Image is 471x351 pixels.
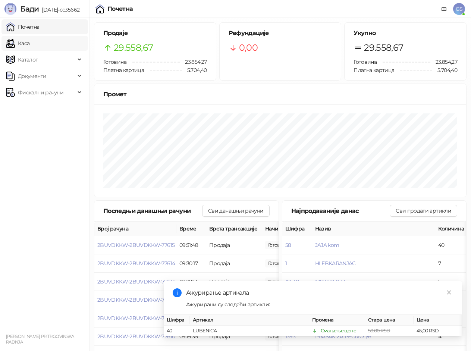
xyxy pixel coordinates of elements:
[291,206,390,216] div: Најпродаваније данас
[182,66,207,74] span: 5.704,40
[103,67,144,73] span: Платна картица
[97,242,175,248] button: 2BUVDKKW-2BUVDKKW-77615
[446,290,452,295] span: close
[97,297,175,303] button: 2BUVDKKW-2BUVDKKW-77612
[190,326,309,336] td: LUBENICA
[414,326,462,336] td: 45,00 RSD
[18,85,63,100] span: Фискални рачуни
[321,327,356,335] div: Смањење цене
[430,58,457,66] span: 23.854,27
[285,260,287,267] button: 1
[97,315,173,322] button: 2BUVDKKW-2BUVDKKW-77611
[390,205,457,217] button: Сви продати артикли
[262,222,337,236] th: Начини плаћања
[176,273,206,291] td: 09:27:14
[435,222,469,236] th: Количина
[107,6,133,12] div: Почетна
[229,29,332,38] h5: Рефундације
[6,36,29,51] a: Каса
[285,242,291,248] button: 58
[435,273,469,291] td: 5
[354,67,394,73] span: Платна картица
[206,236,262,254] td: Продаја
[364,41,403,55] span: 29.558,67
[438,3,450,15] a: Документација
[312,222,435,236] th: Назив
[202,205,269,217] button: Сви данашњи рачуни
[354,59,377,65] span: Готовина
[206,273,262,291] td: Продаја
[186,300,453,308] div: Ажурирани су следећи артикли:
[285,278,299,285] button: 16548
[453,3,465,15] span: GS
[239,41,258,55] span: 0,00
[164,326,190,336] td: 40
[354,29,457,38] h5: Укупно
[315,278,345,285] button: MOJITO 0,33
[282,222,312,236] th: Шифра
[176,222,206,236] th: Време
[445,288,453,297] a: Close
[365,315,414,326] th: Стара цена
[180,58,207,66] span: 23.854,27
[206,222,262,236] th: Врста трансакције
[6,19,40,34] a: Почетна
[20,4,39,13] span: Бади
[186,288,453,297] div: Ажурирање артикала
[4,3,16,15] img: Logo
[103,90,457,99] div: Промет
[265,278,291,286] span: 939,76
[309,315,365,326] th: Промена
[435,254,469,273] td: 7
[114,41,153,55] span: 29.558,67
[164,315,190,326] th: Шифра
[315,242,339,248] button: JAJA kom
[97,260,175,267] button: 2BUVDKKW-2BUVDKKW-77614
[176,254,206,273] td: 09:30:17
[103,29,207,38] h5: Продаје
[368,328,390,333] span: 50,00 RSD
[315,260,356,267] button: HLEBKARANJAC
[103,59,126,65] span: Готовина
[176,236,206,254] td: 09:31:48
[190,315,309,326] th: Артикал
[414,315,462,326] th: Цена
[173,288,182,297] span: info-circle
[18,52,38,67] span: Каталог
[39,6,79,13] span: [DATE]-cc35662
[6,334,74,345] small: [PERSON_NAME] PR TRGOVINSKA RADNJA
[206,254,262,273] td: Продаја
[265,241,291,249] span: 1.714,00
[435,236,469,254] td: 40
[97,278,175,285] button: 2BUVDKKW-2BUVDKKW-77613
[94,222,176,236] th: Број рачуна
[97,333,175,340] button: 2BUVDKKW-2BUVDKKW-77610
[18,69,46,84] span: Документи
[432,66,457,74] span: 5.704,40
[103,206,202,216] div: Последњи данашњи рачуни
[265,259,291,267] span: 389,48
